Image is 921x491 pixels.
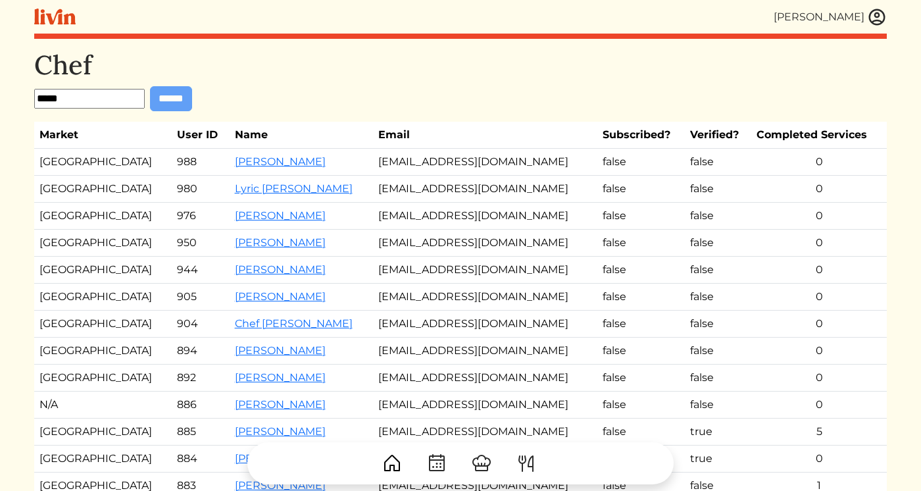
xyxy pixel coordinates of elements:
[516,453,537,474] img: ForkKnife-55491504ffdb50bab0c1e09e7649658475375261d09fd45db06cec23bce548bf.svg
[597,284,685,311] td: false
[751,122,887,149] th: Completed Services
[172,284,229,311] td: 905
[597,230,685,257] td: false
[172,257,229,284] td: 944
[373,257,597,284] td: [EMAIL_ADDRESS][DOMAIN_NAME]
[172,338,229,365] td: 894
[34,149,172,176] td: [GEOGRAPHIC_DATA]
[774,9,864,25] div: [PERSON_NAME]
[597,257,685,284] td: false
[751,149,887,176] td: 0
[373,203,597,230] td: [EMAIL_ADDRESS][DOMAIN_NAME]
[235,344,326,357] a: [PERSON_NAME]
[34,311,172,338] td: [GEOGRAPHIC_DATA]
[685,419,751,446] td: true
[597,365,685,392] td: false
[235,317,353,330] a: Chef [PERSON_NAME]
[685,392,751,419] td: false
[597,176,685,203] td: false
[867,7,887,27] img: user_account-e6e16d2ec92f44fc35f99ef0dc9cddf60790bfa021a6ecb1c896eb5d2907b31c.svg
[34,257,172,284] td: [GEOGRAPHIC_DATA]
[34,122,172,149] th: Market
[597,419,685,446] td: false
[34,203,172,230] td: [GEOGRAPHIC_DATA]
[34,338,172,365] td: [GEOGRAPHIC_DATA]
[685,257,751,284] td: false
[235,290,326,303] a: [PERSON_NAME]
[172,311,229,338] td: 904
[373,338,597,365] td: [EMAIL_ADDRESS][DOMAIN_NAME]
[172,419,229,446] td: 885
[751,338,887,365] td: 0
[373,176,597,203] td: [EMAIL_ADDRESS][DOMAIN_NAME]
[751,176,887,203] td: 0
[597,392,685,419] td: false
[235,209,326,222] a: [PERSON_NAME]
[235,155,326,168] a: [PERSON_NAME]
[685,365,751,392] td: false
[235,182,353,195] a: Lyric [PERSON_NAME]
[751,230,887,257] td: 0
[373,230,597,257] td: [EMAIL_ADDRESS][DOMAIN_NAME]
[373,149,597,176] td: [EMAIL_ADDRESS][DOMAIN_NAME]
[685,338,751,365] td: false
[751,257,887,284] td: 0
[373,284,597,311] td: [EMAIL_ADDRESS][DOMAIN_NAME]
[685,122,751,149] th: Verified?
[597,122,685,149] th: Subscribed?
[34,365,172,392] td: [GEOGRAPHIC_DATA]
[685,203,751,230] td: false
[382,453,403,474] img: House-9bf13187bcbb5817f509fe5e7408150f90897510c4275e13d0d5fca38e0b5951.svg
[426,453,447,474] img: CalendarDots-5bcf9d9080389f2a281d69619e1c85352834be518fbc73d9501aef674afc0d57.svg
[235,236,326,249] a: [PERSON_NAME]
[235,425,326,438] a: [PERSON_NAME]
[751,203,887,230] td: 0
[751,419,887,446] td: 5
[172,365,229,392] td: 892
[373,392,597,419] td: [EMAIL_ADDRESS][DOMAIN_NAME]
[597,311,685,338] td: false
[751,392,887,419] td: 0
[685,311,751,338] td: false
[373,419,597,446] td: [EMAIL_ADDRESS][DOMAIN_NAME]
[230,122,373,149] th: Name
[597,338,685,365] td: false
[235,371,326,384] a: [PERSON_NAME]
[597,203,685,230] td: false
[34,9,76,25] img: livin-logo-a0d97d1a881af30f6274990eb6222085a2533c92bbd1e4f22c21b4f0d0e3210c.svg
[685,176,751,203] td: false
[172,203,229,230] td: 976
[34,392,172,419] td: N/A
[373,122,597,149] th: Email
[685,230,751,257] td: false
[34,284,172,311] td: [GEOGRAPHIC_DATA]
[751,311,887,338] td: 0
[373,365,597,392] td: [EMAIL_ADDRESS][DOMAIN_NAME]
[34,419,172,446] td: [GEOGRAPHIC_DATA]
[685,149,751,176] td: false
[172,176,229,203] td: 980
[685,284,751,311] td: false
[235,398,326,411] a: [PERSON_NAME]
[471,453,492,474] img: ChefHat-a374fb509e4f37eb0702ca99f5f64f3b6956810f32a249b33092029f8484b388.svg
[34,49,887,81] h1: Chef
[373,311,597,338] td: [EMAIL_ADDRESS][DOMAIN_NAME]
[235,263,326,276] a: [PERSON_NAME]
[172,122,229,149] th: User ID
[34,230,172,257] td: [GEOGRAPHIC_DATA]
[34,176,172,203] td: [GEOGRAPHIC_DATA]
[751,284,887,311] td: 0
[172,230,229,257] td: 950
[751,365,887,392] td: 0
[172,392,229,419] td: 886
[597,149,685,176] td: false
[172,149,229,176] td: 988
